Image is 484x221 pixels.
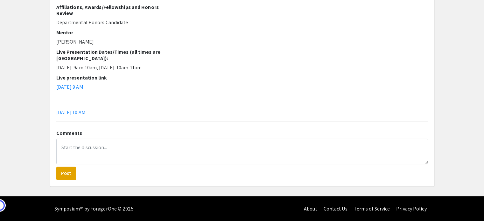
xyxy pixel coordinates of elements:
[56,84,83,90] a: [DATE] 9 AM
[396,205,426,212] a: Privacy Policy
[56,64,174,72] p: [DATE]: 9am-10am, [DATE]: 10am-11am
[304,205,317,212] a: About
[56,30,174,36] h2: Mentor
[56,4,174,16] h2: Affiliations, Awards/Fellowships and Honors Review
[56,109,85,116] a: [DATE] 10 AM
[56,75,174,81] h2: Live presentation link
[56,19,174,26] p: Departmental Honors Candidate
[56,49,174,61] h2: Live Presentation Dates/Times (all times are [GEOGRAPHIC_DATA]):
[56,38,174,46] p: [PERSON_NAME]
[323,205,347,212] a: Contact Us
[5,192,27,216] iframe: Chat
[56,130,428,136] h2: Comments
[354,205,390,212] a: Terms of Service
[56,167,76,180] button: Post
